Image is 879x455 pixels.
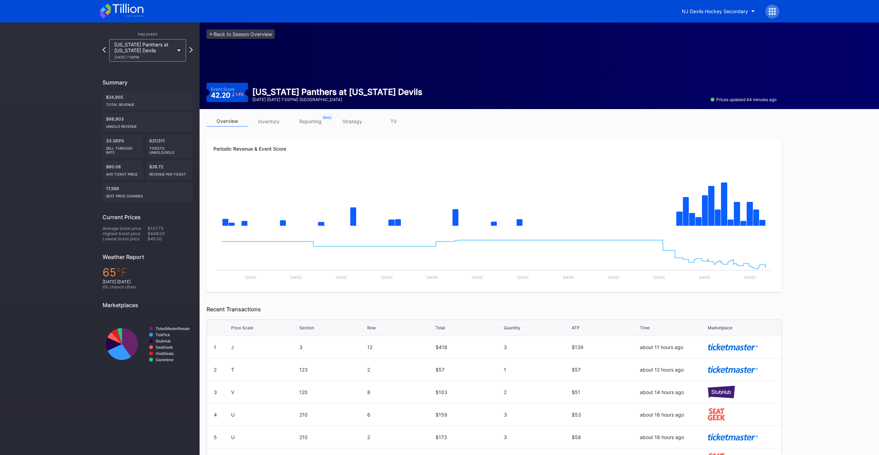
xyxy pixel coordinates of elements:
div: Total Revenue [106,100,189,107]
div: 2 [367,367,434,373]
div: 17,596 [103,182,193,202]
a: overview [206,116,248,127]
img: stubHub.svg [708,386,735,398]
text: [DATE] [608,275,619,279]
div: 65 [103,266,193,279]
div: 33.369% [103,135,143,158]
div: Avg ticket price [106,169,140,176]
text: [DATE] [699,275,710,279]
text: [DATE] [290,275,302,279]
div: 123 [299,367,366,373]
text: TicketMasterResale [156,327,190,331]
div: Summary [103,79,193,86]
text: TickPick [156,333,170,337]
div: NJ Devils Hockey Secondary [682,8,748,14]
div: Average ticket price [103,226,148,231]
div: This Event [103,32,193,36]
img: seatGeek.svg [708,408,725,420]
div: $51 [572,389,638,395]
svg: Chart title [213,233,775,285]
div: Row [367,325,376,330]
div: $24,905 [103,91,193,110]
div: 1 [504,367,570,373]
div: 2 [504,389,570,395]
div: $448.00 [148,231,193,236]
div: Time [640,325,650,330]
div: about 11 hours ago [640,344,706,350]
div: Periodic Revenue & Event Score [213,146,775,152]
div: 6 [367,412,434,418]
div: $173 [436,434,502,440]
text: Gametime [156,358,174,362]
div: seat price changes [106,191,189,198]
text: [DATE] [336,275,347,279]
div: $26.72 [146,161,193,180]
a: strategy [331,116,373,127]
a: inventory [248,116,290,127]
div: 210 [299,434,366,440]
div: 1 [214,344,216,350]
div: about 12 hours ago [640,367,706,373]
div: [DATE] [DATE] 7:00PM | [GEOGRAPHIC_DATA] [252,97,422,102]
div: U [231,412,298,418]
svg: Chart title [103,314,193,374]
div: $80.08 [103,161,143,180]
text: SeatGeek [156,345,173,349]
div: 2 [367,434,434,440]
div: Tickets Unsold/Sold [149,143,190,154]
img: ticketmaster.svg [708,344,758,350]
a: <-Back to Season Overview [206,29,275,39]
div: [US_STATE] Panthers at [US_STATE] Devils [114,42,174,59]
div: 12 [367,344,434,350]
div: Recent Transactions [206,306,782,313]
text: [DATE] [472,275,483,279]
div: 42.20 [211,92,244,99]
div: Section [299,325,314,330]
div: 3 [299,344,366,350]
div: [US_STATE] Panthers at [US_STATE] Devils [252,87,422,97]
div: $418 [436,344,502,350]
text: StubHub [156,339,171,343]
div: 210 [299,412,366,418]
div: 8 [367,389,434,395]
div: Sell Through Rate [106,143,140,154]
div: 3 [504,434,570,440]
div: Current Prices [103,214,193,221]
div: $107.73 [148,226,193,231]
div: U [231,434,298,440]
img: ticketmaster.svg [708,434,758,440]
div: Quantity [504,325,520,330]
text: [DATE] [381,275,393,279]
div: 2 [214,367,217,373]
span: ℉ [116,266,128,279]
div: Highest ticket price [103,231,148,236]
div: 3 [504,344,570,350]
div: $57 [572,367,638,373]
div: Marketplace [708,325,732,330]
div: about 14 hours ago [640,389,706,395]
div: $139 [572,344,638,350]
div: $57 [436,367,502,373]
a: reporting [290,116,331,127]
div: 1.4 % [235,92,244,96]
div: 3 [504,412,570,418]
div: Price Scale [231,325,253,330]
button: NJ Devils Hockey Secondary [677,5,760,18]
div: Event Score [211,87,235,92]
div: about 16 hours ago [640,412,706,418]
div: 120 [299,389,366,395]
div: about 18 hours ago [640,434,706,440]
div: $53 [572,412,638,418]
div: Revenue per ticket [149,169,190,176]
div: $66,903 [103,113,193,132]
div: Unsold Revenue [106,122,189,128]
div: T [231,367,298,373]
div: 5 [214,434,217,440]
a: TV [373,116,414,127]
text: VividSeats [156,351,174,356]
div: Lowest ticket price [103,236,148,241]
div: [DATE] 7:00PM [114,55,174,59]
div: 4 [214,412,217,418]
text: [DATE] [744,275,756,279]
div: $103 [436,389,502,395]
